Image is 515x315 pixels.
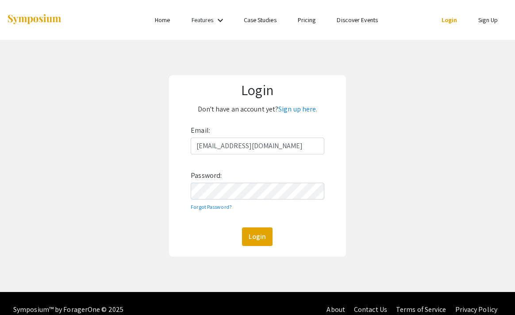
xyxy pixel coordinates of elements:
a: Privacy Policy [455,305,497,314]
img: Symposium by ForagerOne [7,14,62,26]
a: Sign up here. [278,104,317,114]
iframe: Chat [7,275,38,308]
h1: Login [174,81,341,98]
p: Don't have an account yet? [174,102,341,116]
a: Case Studies [244,16,277,24]
mat-icon: Expand Features list [215,15,226,26]
a: Contact Us [354,305,387,314]
a: Forgot Password? [191,204,232,210]
label: Password: [191,169,222,183]
a: Home [155,16,170,24]
label: Email: [191,123,210,138]
a: Terms of Service [396,305,446,314]
a: Login [442,16,457,24]
button: Login [242,227,273,246]
a: Pricing [298,16,316,24]
a: Discover Events [337,16,378,24]
a: About [327,305,345,314]
a: Features [192,16,214,24]
a: Sign Up [478,16,498,24]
